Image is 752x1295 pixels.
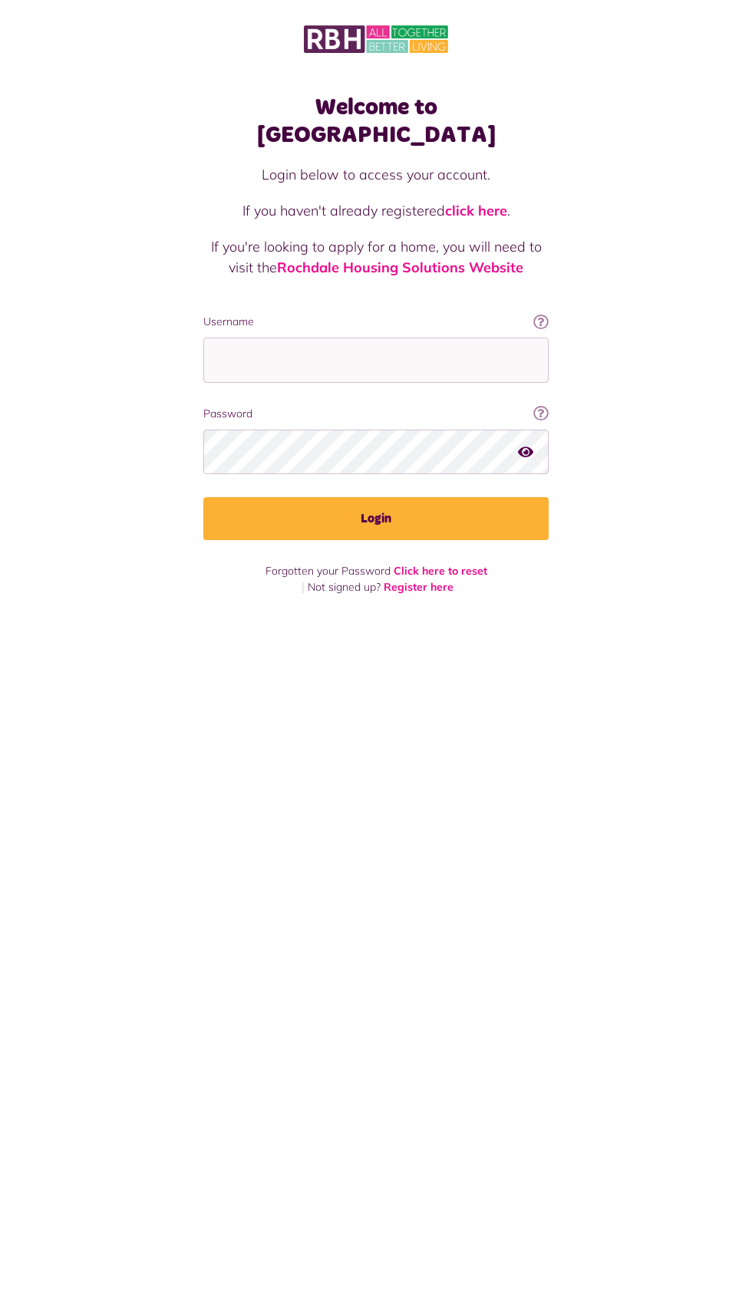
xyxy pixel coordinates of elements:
label: Password [203,406,549,422]
button: Login [203,497,549,540]
span: Forgotten your Password [266,564,391,578]
p: If you're looking to apply for a home, you will need to visit the [203,236,549,278]
span: Not signed up? [308,580,381,594]
a: Click here to reset [394,564,487,578]
label: Username [203,314,549,330]
img: MyRBH [304,23,448,55]
a: Rochdale Housing Solutions Website [277,259,523,276]
p: Login below to access your account. [203,164,549,185]
a: Register here [384,580,454,594]
a: click here [445,202,507,219]
p: If you haven't already registered . [203,200,549,221]
h1: Welcome to [GEOGRAPHIC_DATA] [203,94,549,149]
